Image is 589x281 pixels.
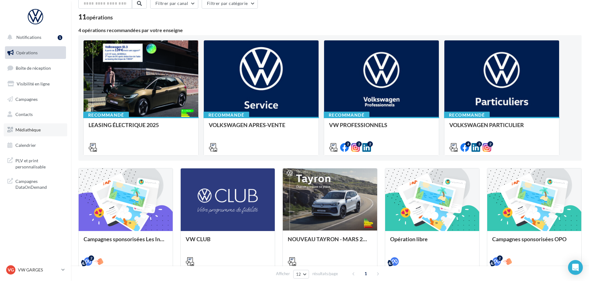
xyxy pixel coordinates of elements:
[345,141,351,147] div: 2
[15,156,64,170] span: PLV et print personnalisable
[312,271,338,277] span: résultats/page
[16,65,51,71] span: Boîte de réception
[276,271,290,277] span: Afficher
[293,270,309,279] button: 12
[78,28,582,33] div: 4 opérations recommandées par votre enseigne
[18,267,59,273] p: VW GARGES
[296,272,301,277] span: 12
[4,139,67,152] a: Calendrier
[4,93,67,106] a: Campagnes
[5,264,66,276] a: VG VW GARGES
[361,269,371,279] span: 1
[367,141,373,147] div: 2
[89,122,193,134] div: LEASING ÉLECTRIQUE 2025
[390,236,474,248] div: Opération libre
[4,154,67,172] a: PLV et print personnalisable
[4,31,65,44] button: Notifications 1
[4,108,67,121] a: Contacts
[58,35,62,40] div: 1
[329,122,434,134] div: VW PROFESSIONNELS
[83,112,129,118] div: Recommandé
[449,122,554,134] div: VOLKSWAGEN PARTICULIER
[324,112,369,118] div: Recommandé
[4,77,67,90] a: Visibilité en ligne
[15,143,36,148] span: Calendrier
[17,81,50,86] span: Visibilité en ligne
[444,112,490,118] div: Recommandé
[15,177,64,190] span: Campagnes DataOnDemand
[84,236,168,248] div: Campagnes sponsorisées Les Instants VW Octobre
[497,255,503,261] div: 2
[4,175,67,193] a: Campagnes DataOnDemand
[568,260,583,275] div: Open Intercom Messenger
[186,236,270,248] div: VW CLUB
[15,96,38,101] span: Campagnes
[4,61,67,75] a: Boîte de réception
[465,141,471,147] div: 4
[86,14,113,20] div: opérations
[15,127,41,132] span: Médiathèque
[209,122,314,134] div: VOLKSWAGEN APRES-VENTE
[356,141,362,147] div: 2
[288,236,372,248] div: NOUVEAU TAYRON - MARS 2025
[15,112,33,117] span: Contacts
[16,50,38,55] span: Opérations
[476,141,482,147] div: 3
[89,255,94,261] div: 2
[4,46,67,59] a: Opérations
[16,35,41,40] span: Notifications
[8,267,14,273] span: VG
[4,123,67,136] a: Médiathèque
[204,112,249,118] div: Recommandé
[78,14,113,20] div: 11
[488,141,493,147] div: 2
[492,236,576,248] div: Campagnes sponsorisées OPO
